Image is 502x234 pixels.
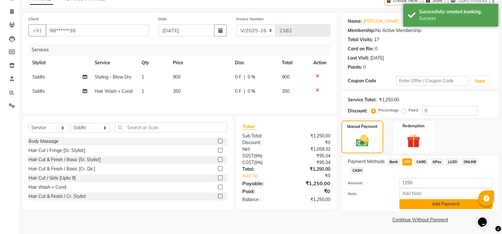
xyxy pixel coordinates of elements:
[461,158,478,166] span: ONLINE
[142,88,144,94] span: 1
[173,74,181,80] span: 900
[286,153,335,159] div: ₹95.34
[158,16,167,22] label: Date
[95,74,131,80] span: Styling - Blow Dry
[238,146,286,153] div: Net:
[282,74,289,80] span: 900
[363,64,366,71] div: 0
[238,196,286,203] div: Balance :
[399,188,492,198] input: Add Note
[29,193,86,200] div: Hair Cut & Finish / Cr. Stylist
[402,158,412,166] span: UPI
[238,173,295,179] a: Add Tip
[374,36,379,43] div: 17
[348,18,362,25] div: Name:
[348,97,377,103] div: Service Total:
[348,36,373,43] div: Total Visits:
[352,133,373,148] img: _cash.svg
[419,9,493,15] div: Successfully created booking.
[375,46,378,52] div: 0
[142,74,144,80] span: 1
[475,209,496,228] iframe: chat widget
[32,88,45,94] span: Siddhi
[238,139,286,146] div: Discount:
[29,147,85,154] div: Hair Cut / Fringe [Sr. Stylist]
[286,146,335,153] div: ₹1,059.32
[415,158,428,166] span: CARD
[248,74,255,80] span: 0 %
[29,175,76,181] div: Hair Cut / Girls [Upto 9]
[242,123,257,130] span: Total
[29,184,66,191] div: Hair Wash + Cond
[91,56,138,70] th: Service
[286,133,335,139] div: ₹1,250.00
[431,158,444,166] span: GPay
[399,178,492,188] input: Amount
[29,138,59,145] div: Body Massage
[32,74,45,80] span: Siddhi
[255,160,261,165] span: 9%
[286,196,335,203] div: ₹1,250.00
[286,159,335,166] div: ₹95.34
[309,56,330,70] th: Action
[238,153,286,159] div: ( )
[238,166,286,173] div: Total:
[138,56,169,70] th: Qty
[46,24,149,36] input: Search by Name/Mobile/Email/Code
[409,107,418,113] label: Fixed
[255,153,261,158] span: 9%
[235,88,241,95] span: 0 F
[343,180,394,186] label: Amount:
[286,166,335,173] div: ₹1,250.00
[29,166,95,172] div: Hair Cut & Finish / Basic [Cr. Dir.]
[238,133,286,139] div: Sub Total:
[295,173,335,179] div: ₹0
[235,74,241,80] span: 0 F
[238,180,286,187] div: Payable:
[95,88,132,94] span: Hair Wash + Cond
[278,56,309,70] th: Total
[238,187,286,195] div: Paid:
[169,56,232,70] th: Price
[348,46,374,52] div: Card on file:
[286,187,335,195] div: ₹0
[29,44,335,56] div: Services
[363,18,413,25] a: [PERSON_NAME] - 8338
[231,56,278,70] th: Disc
[348,64,362,71] div: Points:
[446,158,459,166] span: LUZO
[29,56,91,70] th: Stylist
[396,76,468,86] input: Enter Offer / Coupon Code
[370,55,384,61] div: [DATE]
[379,97,399,103] div: ₹1,250.00
[286,180,335,187] div: ₹1,250.00
[387,158,400,166] span: Bank
[29,24,46,36] button: +91
[403,133,424,149] img: _gift.svg
[343,217,498,223] a: Continue Without Payment
[29,156,101,163] div: Hair Cut & Finish / Basic [Sr. Stylist]
[348,158,385,165] span: Payment Methods
[348,108,367,114] div: Discount:
[343,191,394,197] label: Note:
[286,139,335,146] div: ₹0
[236,16,264,22] label: Invoice Number
[248,88,255,95] span: 0 %
[348,27,492,34] div: No Active Membership
[242,160,254,165] span: CGST
[173,88,181,94] span: 350
[115,123,227,132] input: Search or Scan
[348,78,396,84] div: Coupon Code
[238,159,286,166] div: ( )
[378,107,399,113] label: Percentage
[29,16,39,22] label: Client
[242,153,254,159] span: SGST
[282,88,289,94] span: 350
[244,74,245,80] span: |
[348,55,369,61] div: Last Visit:
[403,123,424,129] label: Redemption
[348,27,375,34] div: Membership:
[347,124,378,130] label: Manual Payment
[419,15,493,22] div: Success
[244,88,245,95] span: |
